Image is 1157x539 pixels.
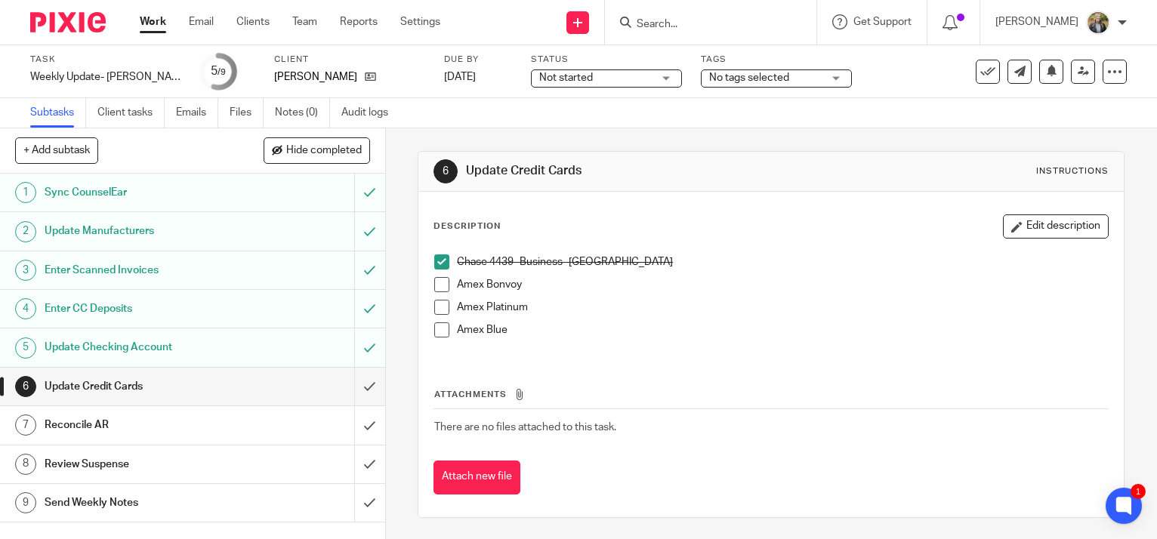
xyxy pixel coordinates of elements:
[189,14,214,29] a: Email
[340,14,378,29] a: Reports
[30,69,181,85] div: Weekly Update- Mitchell
[236,14,270,29] a: Clients
[30,12,106,32] img: Pixie
[15,260,36,281] div: 3
[97,98,165,128] a: Client tasks
[1086,11,1110,35] img: image.jpg
[45,259,241,282] h1: Enter Scanned Invoices
[531,54,682,66] label: Status
[444,54,512,66] label: Due by
[30,98,86,128] a: Subtasks
[1036,165,1109,177] div: Instructions
[218,68,226,76] small: /9
[15,337,36,359] div: 5
[292,14,317,29] a: Team
[457,254,1108,269] p: Chase 4439- Business- [GEOGRAPHIC_DATA]
[274,54,425,66] label: Client
[30,54,181,66] label: Task
[15,182,36,203] div: 1
[45,181,241,204] h1: Sync CounselEar
[433,159,458,183] div: 6
[853,17,912,27] span: Get Support
[539,72,593,83] span: Not started
[274,69,357,85] p: [PERSON_NAME]
[275,98,330,128] a: Notes (0)
[433,460,520,494] button: Attach new file
[457,300,1108,315] p: Amex Platinum
[15,454,36,475] div: 8
[433,220,501,233] p: Description
[15,376,36,397] div: 6
[45,453,241,476] h1: Review Suspense
[45,297,241,320] h1: Enter CC Deposits
[140,14,166,29] a: Work
[457,277,1108,292] p: Amex Bonvoy
[45,336,241,359] h1: Update Checking Account
[709,72,789,83] span: No tags selected
[15,492,36,513] div: 9
[400,14,440,29] a: Settings
[264,137,370,163] button: Hide completed
[341,98,400,128] a: Audit logs
[444,72,476,82] span: [DATE]
[434,390,507,399] span: Attachments
[434,422,616,433] span: There are no files attached to this task.
[635,18,771,32] input: Search
[15,414,36,436] div: 7
[45,375,241,398] h1: Update Credit Cards
[457,322,1108,337] p: Amex Blue
[211,63,226,80] div: 5
[466,163,804,179] h1: Update Credit Cards
[286,145,362,157] span: Hide completed
[45,220,241,242] h1: Update Manufacturers
[995,14,1078,29] p: [PERSON_NAME]
[230,98,264,128] a: Files
[15,298,36,319] div: 4
[1131,484,1146,499] div: 1
[701,54,852,66] label: Tags
[15,221,36,242] div: 2
[45,414,241,436] h1: Reconcile AR
[45,491,241,514] h1: Send Weekly Notes
[15,137,98,163] button: + Add subtask
[176,98,218,128] a: Emails
[30,69,181,85] div: Weekly Update- [PERSON_NAME]
[1003,214,1109,239] button: Edit description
